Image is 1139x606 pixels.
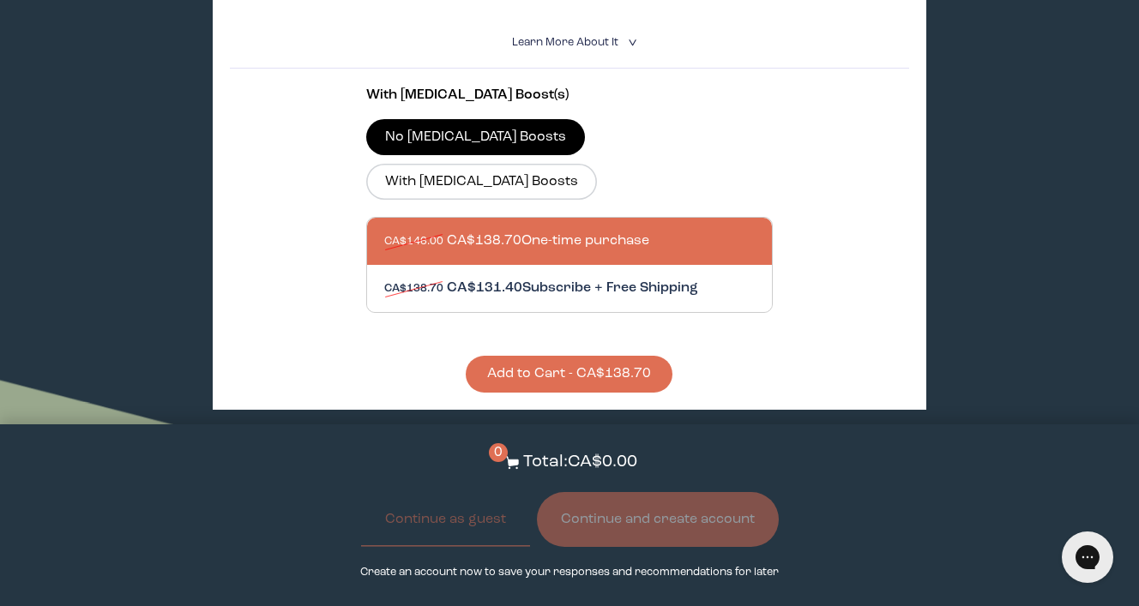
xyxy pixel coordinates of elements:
span: Learn More About it [512,37,618,48]
button: Continue as guest [361,492,530,547]
iframe: Gorgias live chat messenger [1053,525,1122,589]
label: No [MEDICAL_DATA] Boosts [366,119,586,155]
span: 0 [489,443,508,462]
button: Continue and create account [537,492,779,547]
p: With [MEDICAL_DATA] Boost(s) [366,86,774,105]
label: With [MEDICAL_DATA] Boosts [366,164,598,200]
button: Add to Cart - CA$138.70 [466,356,672,393]
p: Total: CA$0.00 [523,450,637,475]
summary: Learn More About it < [512,34,627,51]
p: Create an account now to save your responses and recommendations for later [360,564,779,580]
i: < [623,38,639,47]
